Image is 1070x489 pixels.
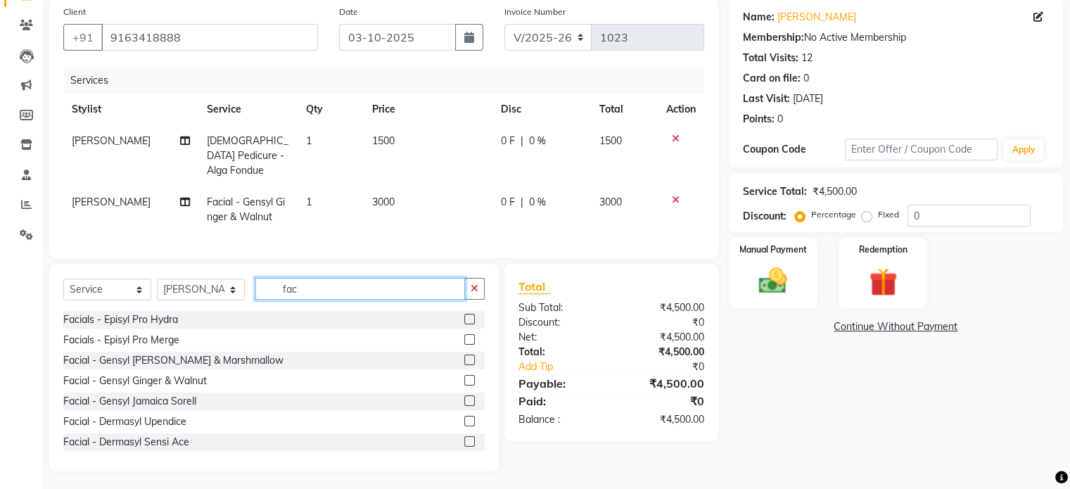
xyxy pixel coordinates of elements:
[628,360,714,374] div: ₹0
[743,71,801,86] div: Card on file:
[801,51,813,65] div: 12
[611,300,715,315] div: ₹4,500.00
[298,94,364,125] th: Qty
[63,353,284,368] div: Facial - Gensyl [PERSON_NAME] & Marshmallow
[508,300,611,315] div: Sub Total:
[63,414,186,429] div: Facial - Dermasyl Upendice
[739,243,807,256] label: Manual Payment
[65,68,715,94] div: Services
[743,30,1049,45] div: No Active Membership
[63,394,196,409] div: Facial - Gensyl Jamaica Sorell
[63,435,189,450] div: Facial - Dermasyl Sensi Ace
[529,134,546,148] span: 0 %
[255,278,465,300] input: Search or Scan
[743,51,798,65] div: Total Visits:
[508,330,611,345] div: Net:
[492,94,591,125] th: Disc
[198,94,298,125] th: Service
[743,209,786,224] div: Discount:
[529,195,546,210] span: 0 %
[63,374,207,388] div: Facial - Gensyl Ginger & Walnut
[63,94,198,125] th: Stylist
[611,315,715,330] div: ₹0
[372,134,395,147] span: 1500
[750,265,796,297] img: _cash.svg
[72,196,151,208] span: [PERSON_NAME]
[845,139,998,160] input: Enter Offer / Coupon Code
[306,134,312,147] span: 1
[504,6,566,18] label: Invoice Number
[508,315,611,330] div: Discount:
[611,345,715,360] div: ₹4,500.00
[372,196,395,208] span: 3000
[508,345,611,360] div: Total:
[72,134,151,147] span: [PERSON_NAME]
[306,196,312,208] span: 1
[364,94,492,125] th: Price
[793,91,823,106] div: [DATE]
[743,142,845,157] div: Coupon Code
[521,134,523,148] span: |
[743,184,807,199] div: Service Total:
[878,208,899,221] label: Fixed
[521,195,523,210] span: |
[207,134,288,177] span: [DEMOGRAPHIC_DATA] Pedicure - Alga Fondue
[803,71,809,86] div: 0
[732,319,1060,334] a: Continue Without Payment
[599,196,622,208] span: 3000
[63,6,86,18] label: Client
[743,112,775,127] div: Points:
[63,312,178,327] div: Facials - Episyl Pro Hydra
[611,330,715,345] div: ₹4,500.00
[63,24,103,51] button: +91
[508,393,611,409] div: Paid:
[743,10,775,25] div: Name:
[101,24,318,51] input: Search by Name/Mobile/Email/Code
[859,243,907,256] label: Redemption
[743,91,790,106] div: Last Visit:
[591,94,658,125] th: Total
[611,393,715,409] div: ₹0
[611,412,715,427] div: ₹4,500.00
[743,30,804,45] div: Membership:
[777,10,856,25] a: [PERSON_NAME]
[599,134,622,147] span: 1500
[777,112,783,127] div: 0
[207,196,285,223] span: Facial - Gensyl Ginger & Walnut
[811,208,856,221] label: Percentage
[813,184,857,199] div: ₹4,500.00
[63,333,179,348] div: Facials - Episyl Pro Merge
[508,360,628,374] a: Add Tip
[860,265,906,300] img: _gift.svg
[339,6,358,18] label: Date
[658,94,704,125] th: Action
[501,134,515,148] span: 0 F
[508,375,611,392] div: Payable:
[518,279,551,294] span: Total
[611,375,715,392] div: ₹4,500.00
[501,195,515,210] span: 0 F
[1003,139,1043,160] button: Apply
[508,412,611,427] div: Balance :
